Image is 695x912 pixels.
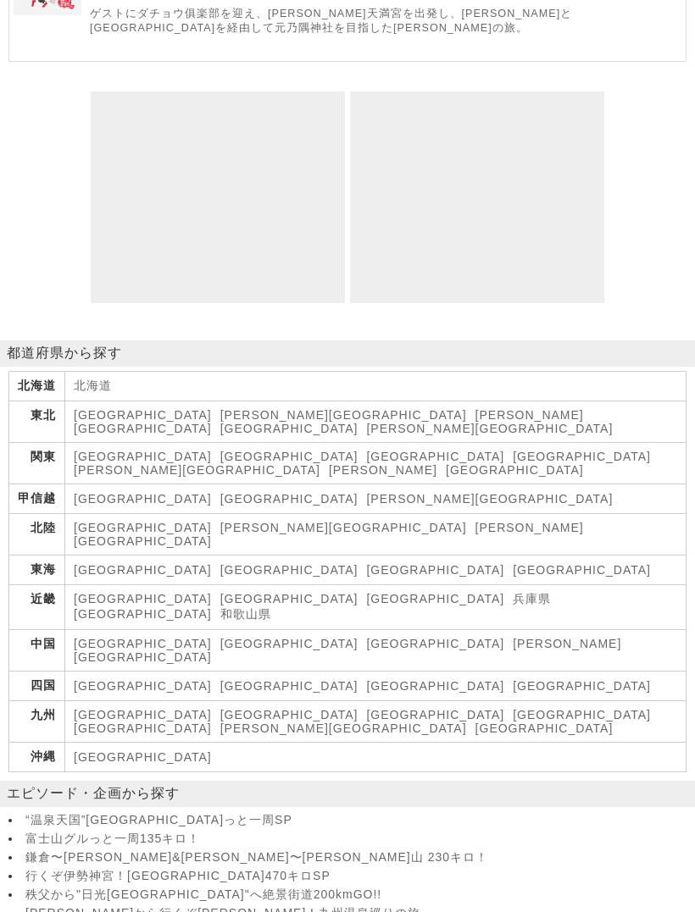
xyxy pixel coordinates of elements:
[513,709,651,722] a: [GEOGRAPHIC_DATA]
[9,373,65,402] th: 北海道
[25,851,691,866] a: 鎌倉〜[PERSON_NAME]&[PERSON_NAME]〜[PERSON_NAME]山 230キロ！
[9,515,65,556] th: 北陸
[366,680,504,694] a: [GEOGRAPHIC_DATA]
[9,672,65,702] th: 四国
[90,8,681,36] p: ゲストにダチョウ俱楽部を迎え、[PERSON_NAME]天満宮を出発し、[PERSON_NAME]と[GEOGRAPHIC_DATA]を経由して元乃隅神社を目指した[PERSON_NAME]の旅。
[9,586,65,631] th: 近畿
[74,409,584,436] a: [PERSON_NAME][GEOGRAPHIC_DATA]
[25,832,691,848] a: 富士山グルっと一周135キロ！
[74,709,212,722] a: [GEOGRAPHIC_DATA]
[220,564,359,578] a: [GEOGRAPHIC_DATA]
[220,493,359,506] a: [GEOGRAPHIC_DATA]
[220,409,467,423] a: [PERSON_NAME][GEOGRAPHIC_DATA]
[9,485,65,515] th: 甲信越
[220,608,271,622] a: 和歌山県
[513,564,651,578] a: [GEOGRAPHIC_DATA]
[220,522,467,535] a: [PERSON_NAME][GEOGRAPHIC_DATA]
[329,464,437,478] a: [PERSON_NAME]
[9,402,65,444] th: 東北
[366,564,504,578] a: [GEOGRAPHIC_DATA]
[366,638,504,651] a: [GEOGRAPHIC_DATA]
[74,680,212,694] a: [GEOGRAPHIC_DATA]
[366,423,613,436] a: [PERSON_NAME][GEOGRAPHIC_DATA]
[513,593,551,606] a: 兵庫県
[74,493,212,506] a: [GEOGRAPHIC_DATA]
[220,680,359,694] a: [GEOGRAPHIC_DATA]
[220,423,359,436] a: [GEOGRAPHIC_DATA]
[220,709,359,722] a: [GEOGRAPHIC_DATA]
[74,751,212,765] a: [GEOGRAPHIC_DATA]
[366,450,504,464] a: [GEOGRAPHIC_DATA]
[9,702,65,743] th: 九州
[74,464,320,478] a: [PERSON_NAME][GEOGRAPHIC_DATA]
[74,450,212,464] a: [GEOGRAPHIC_DATA]
[446,464,584,478] a: [GEOGRAPHIC_DATA]
[9,444,65,485] th: 関東
[220,638,359,651] a: [GEOGRAPHIC_DATA]
[74,522,584,549] a: [PERSON_NAME][GEOGRAPHIC_DATA]
[9,631,65,672] th: 中国
[74,522,212,535] a: [GEOGRAPHIC_DATA]
[366,709,504,722] a: [GEOGRAPHIC_DATA]
[74,409,212,423] a: [GEOGRAPHIC_DATA]
[366,493,613,506] a: [PERSON_NAME][GEOGRAPHIC_DATA]
[513,680,651,694] a: [GEOGRAPHIC_DATA]
[74,608,212,622] a: [GEOGRAPHIC_DATA]
[25,870,691,885] a: 行くぞ伊勢神宮！[GEOGRAPHIC_DATA]470キロSP
[366,593,504,606] a: [GEOGRAPHIC_DATA]
[74,593,212,606] a: [GEOGRAPHIC_DATA]
[74,638,212,651] a: [GEOGRAPHIC_DATA]
[220,450,359,464] a: [GEOGRAPHIC_DATA]
[513,450,651,464] a: [GEOGRAPHIC_DATA]
[9,556,65,586] th: 東海
[220,722,467,736] a: [PERSON_NAME][GEOGRAPHIC_DATA]
[25,888,691,904] a: 秩父から"日光[GEOGRAPHIC_DATA]"へ絶景街道200kmGO!!
[9,743,65,773] th: 沖縄
[25,814,691,829] a: “温泉天国”[GEOGRAPHIC_DATA]っと一周SP
[74,564,212,578] a: [GEOGRAPHIC_DATA]
[74,638,621,665] a: [PERSON_NAME][GEOGRAPHIC_DATA]
[475,722,614,736] a: [GEOGRAPHIC_DATA]
[220,593,359,606] a: [GEOGRAPHIC_DATA]
[74,379,112,393] a: 北海道
[74,722,212,736] a: [GEOGRAPHIC_DATA]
